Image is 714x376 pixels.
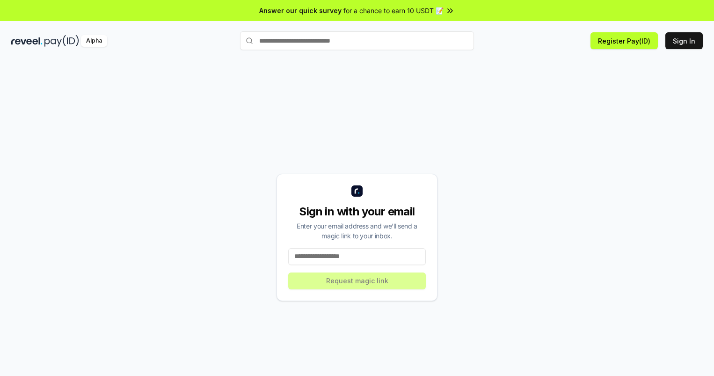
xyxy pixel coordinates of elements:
img: reveel_dark [11,35,43,47]
div: Enter your email address and we’ll send a magic link to your inbox. [288,221,426,241]
span: Answer our quick survey [259,6,342,15]
div: Alpha [81,35,107,47]
button: Sign In [665,32,703,49]
div: Sign in with your email [288,204,426,219]
span: for a chance to earn 10 USDT 📝 [343,6,444,15]
img: logo_small [351,185,363,197]
button: Register Pay(ID) [590,32,658,49]
img: pay_id [44,35,79,47]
